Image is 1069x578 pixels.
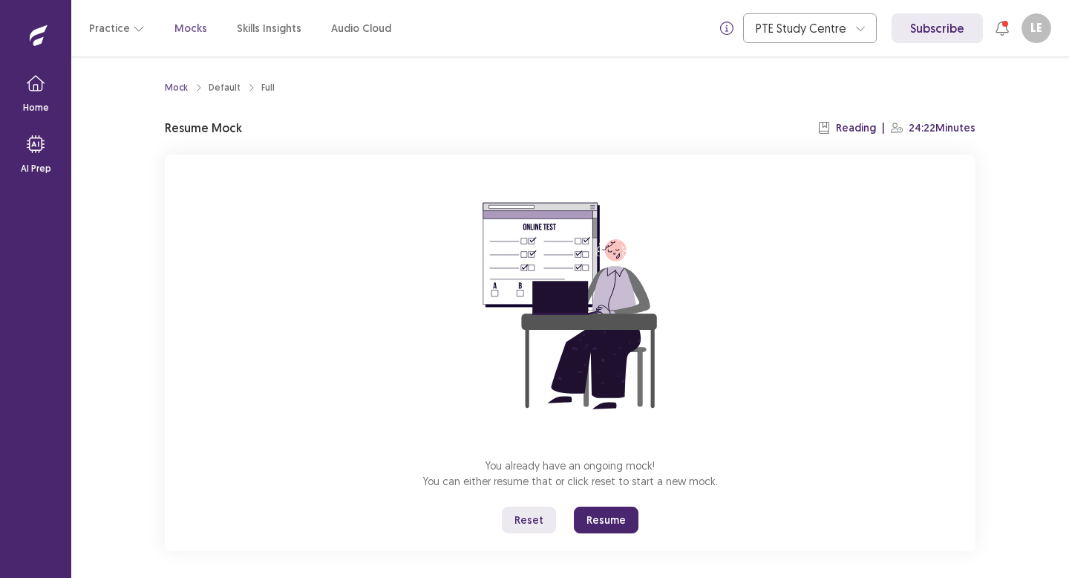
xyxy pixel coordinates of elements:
[574,507,638,533] button: Resume
[836,120,876,136] p: Reading
[89,15,145,42] button: Practice
[1021,13,1051,43] button: LE
[909,120,975,136] p: 24:22 Minutes
[21,162,51,175] p: AI Prep
[882,120,885,136] p: |
[165,81,188,94] a: Mock
[331,21,391,36] a: Audio Cloud
[502,507,556,533] button: Reset
[713,15,740,42] button: info
[756,14,848,42] div: PTE Study Centre
[892,13,983,43] a: Subscribe
[174,21,207,36] a: Mocks
[423,458,718,489] p: You already have an ongoing mock! You can either resume that or click reset to start a new mock.
[209,81,241,94] div: Default
[165,81,275,94] nav: breadcrumb
[437,172,704,440] img: attend-mock
[165,119,242,137] p: Resume Mock
[237,21,301,36] a: Skills Insights
[23,101,49,114] p: Home
[261,81,275,94] div: Full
